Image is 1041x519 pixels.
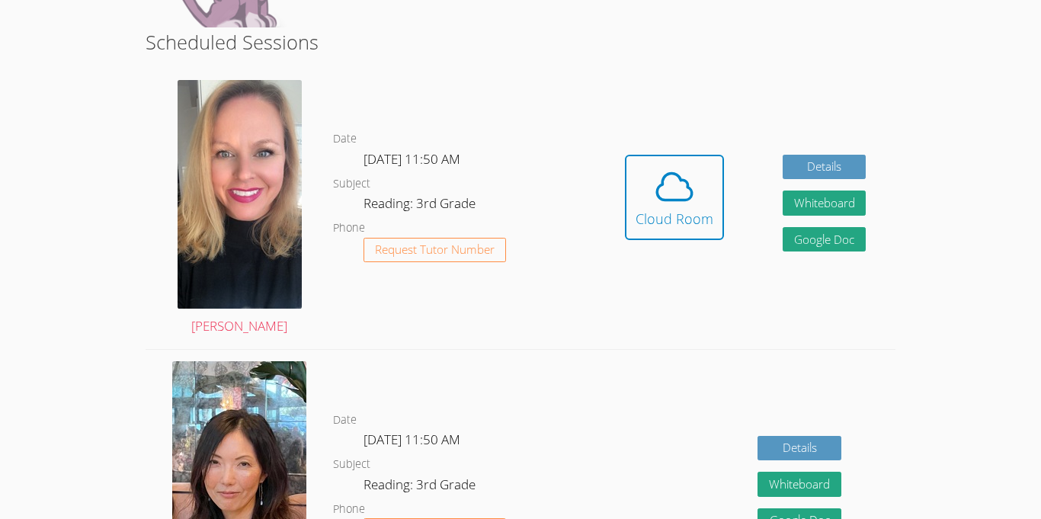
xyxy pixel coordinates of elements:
[783,191,866,216] button: Whiteboard
[333,455,370,474] dt: Subject
[758,472,841,497] button: Whiteboard
[178,80,302,338] a: [PERSON_NAME]
[146,27,895,56] h2: Scheduled Sessions
[178,80,302,309] img: avatar.png
[625,155,724,240] button: Cloud Room
[333,411,357,430] dt: Date
[375,244,495,255] span: Request Tutor Number
[364,238,506,263] button: Request Tutor Number
[364,150,460,168] span: [DATE] 11:50 AM
[783,155,866,180] a: Details
[333,500,365,519] dt: Phone
[636,208,713,229] div: Cloud Room
[783,227,866,252] a: Google Doc
[364,431,460,448] span: [DATE] 11:50 AM
[333,175,370,194] dt: Subject
[758,436,841,461] a: Details
[364,474,479,500] dd: Reading: 3rd Grade
[333,219,365,238] dt: Phone
[333,130,357,149] dt: Date
[364,193,479,219] dd: Reading: 3rd Grade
